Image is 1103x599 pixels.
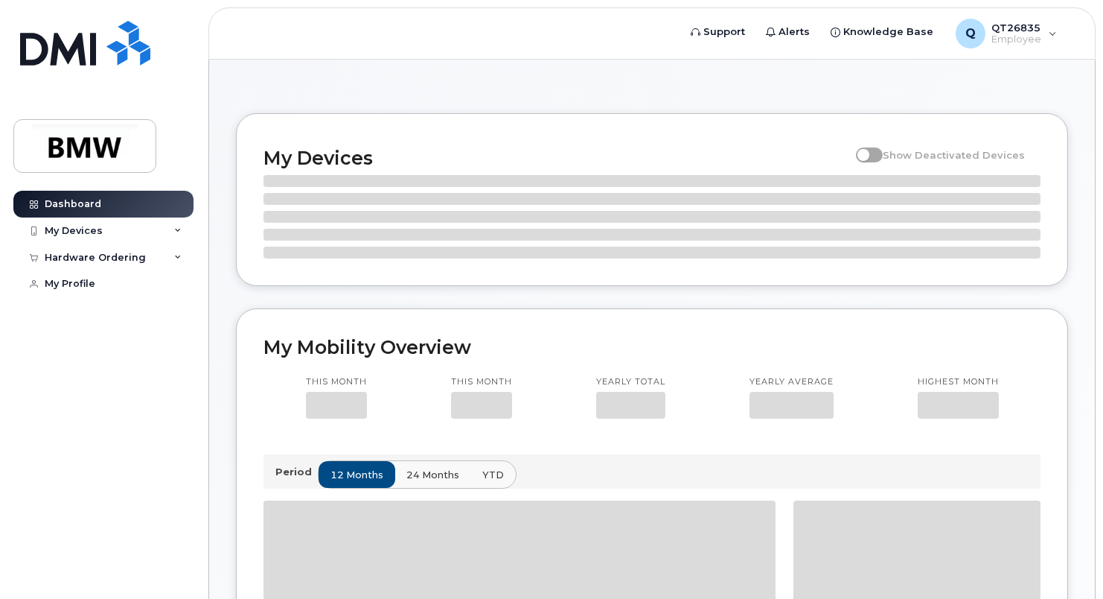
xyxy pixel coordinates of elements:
[306,376,367,388] p: This month
[275,465,318,479] p: Period
[596,376,665,388] p: Yearly total
[406,468,459,482] span: 24 months
[856,141,868,153] input: Show Deactivated Devices
[451,376,512,388] p: This month
[263,336,1040,358] h2: My Mobility Overview
[263,147,848,169] h2: My Devices
[482,468,504,482] span: YTD
[749,376,834,388] p: Yearly average
[883,149,1025,161] span: Show Deactivated Devices
[918,376,999,388] p: Highest month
